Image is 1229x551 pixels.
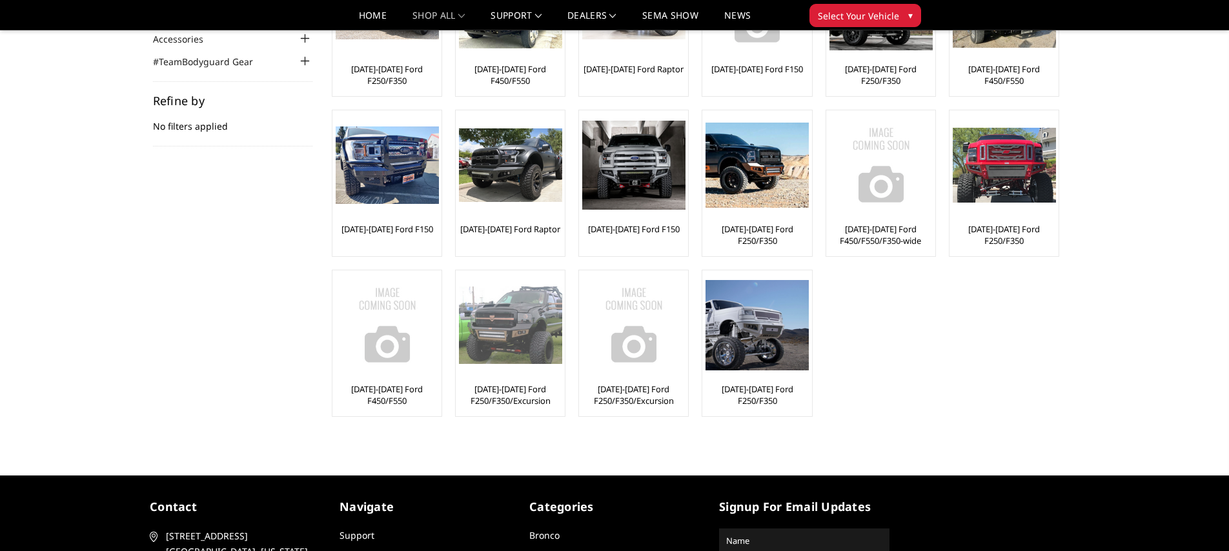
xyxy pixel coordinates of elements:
[721,530,888,551] input: Name
[460,223,560,235] a: [DATE]-[DATE] Ford Raptor
[491,11,542,30] a: Support
[340,498,510,516] h5: Navigate
[829,63,932,86] a: [DATE]-[DATE] Ford F250/F350
[529,529,560,541] a: Bronco
[340,529,374,541] a: Support
[818,9,899,23] span: Select Your Vehicle
[809,4,921,27] button: Select Your Vehicle
[706,383,808,406] a: [DATE]-[DATE] Ford F250/F350
[150,498,320,516] h5: contact
[953,63,1055,86] a: [DATE]-[DATE] Ford F450/F550
[359,11,387,30] a: Home
[412,11,465,30] a: shop all
[336,274,439,377] img: No Image
[719,498,889,516] h5: signup for email updates
[341,223,433,235] a: [DATE]-[DATE] Ford F150
[459,63,562,86] a: [DATE]-[DATE] Ford F450/F550
[829,223,932,246] a: [DATE]-[DATE] Ford F450/F550/F350-wide
[953,223,1055,246] a: [DATE]-[DATE] Ford F250/F350
[724,11,751,30] a: News
[153,55,269,68] a: #TeamBodyguard Gear
[459,383,562,406] a: [DATE]-[DATE] Ford F250/F350/Excursion
[153,95,313,146] div: No filters applied
[711,63,803,75] a: [DATE]-[DATE] Ford F150
[584,63,684,75] a: [DATE]-[DATE] Ford Raptor
[588,223,680,235] a: [DATE]-[DATE] Ford F150
[336,274,438,377] a: No Image
[1164,489,1229,551] iframe: Chat Widget
[153,95,313,106] h5: Refine by
[529,498,700,516] h5: Categories
[642,11,698,30] a: SEMA Show
[829,114,933,217] img: No Image
[336,383,438,406] a: [DATE]-[DATE] Ford F450/F550
[706,223,808,246] a: [DATE]-[DATE] Ford F250/F350
[582,274,686,377] img: No Image
[582,383,685,406] a: [DATE]-[DATE] Ford F250/F350/Excursion
[336,63,438,86] a: [DATE]-[DATE] Ford F250/F350
[153,32,219,46] a: Accessories
[567,11,616,30] a: Dealers
[908,8,913,22] span: ▾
